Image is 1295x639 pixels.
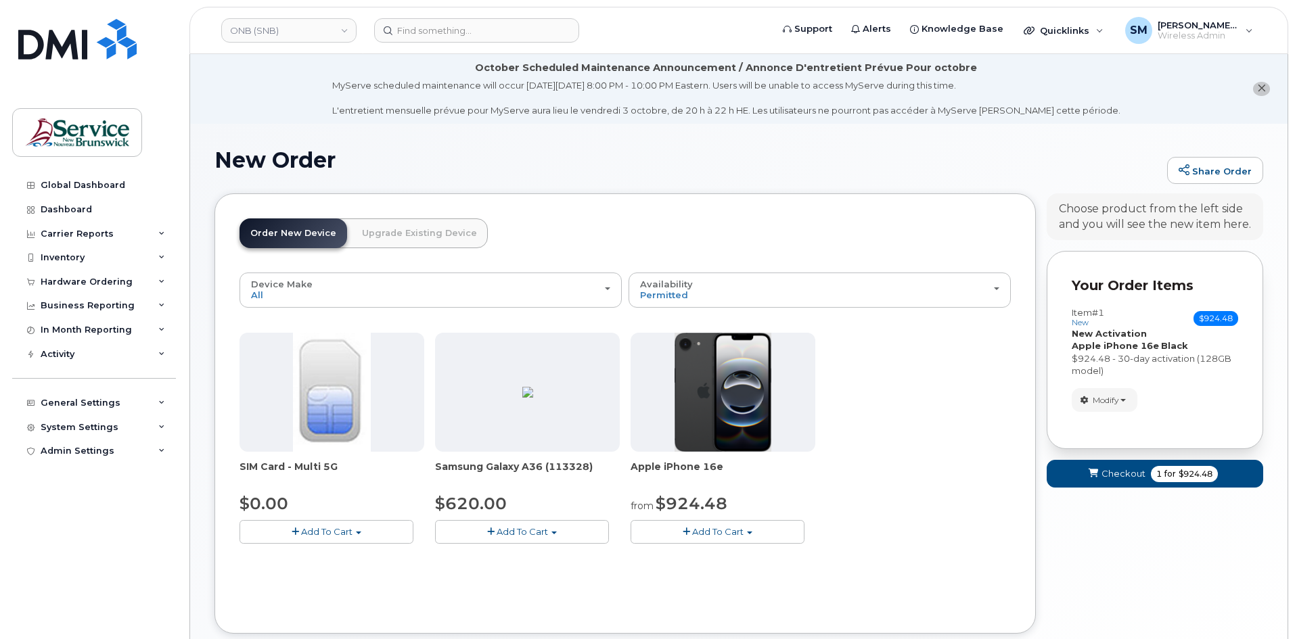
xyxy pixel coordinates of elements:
[675,333,772,452] img: iphone16e.png
[1072,388,1137,412] button: Modify
[293,333,370,452] img: 00D627D4-43E9-49B7-A367-2C99342E128C.jpg
[1101,467,1145,480] span: Checkout
[1072,308,1104,327] h3: Item
[1194,311,1238,326] span: $924.48
[1167,157,1263,184] a: Share Order
[475,61,977,75] div: October Scheduled Maintenance Announcement / Annonce D'entretient Prévue Pour octobre
[240,273,622,308] button: Device Make All
[240,520,413,544] button: Add To Cart
[1047,460,1263,488] button: Checkout 1 for $924.48
[631,500,654,512] small: from
[1092,307,1104,318] span: #1
[640,279,693,289] span: Availability
[497,526,548,537] span: Add To Cart
[640,289,688,300] span: Permitted
[1072,340,1159,351] strong: Apple iPhone 16e
[1253,82,1270,96] button: close notification
[656,494,727,513] span: $924.48
[301,526,353,537] span: Add To Cart
[1162,468,1179,480] span: for
[251,279,313,289] span: Device Make
[351,218,488,248] a: Upgrade Existing Device
[435,494,507,513] span: $620.00
[240,460,424,487] div: SIM Card - Multi 5G
[1072,318,1089,327] small: new
[1179,468,1212,480] span: $924.48
[522,387,533,398] img: ED9FC9C2-4804-4D92-8A77-98887F1967E0.png
[631,520,804,544] button: Add To Cart
[1072,328,1147,339] strong: New Activation
[1072,352,1238,377] div: $924.48 - 30-day activation (128GB model)
[631,460,815,487] div: Apple iPhone 16e
[629,273,1011,308] button: Availability Permitted
[435,520,609,544] button: Add To Cart
[332,79,1120,117] div: MyServe scheduled maintenance will occur [DATE][DATE] 8:00 PM - 10:00 PM Eastern. Users will be u...
[692,526,744,537] span: Add To Cart
[251,289,263,300] span: All
[1156,468,1162,480] span: 1
[1161,340,1188,351] strong: Black
[214,148,1160,172] h1: New Order
[435,460,620,487] div: Samsung Galaxy A36 (113328)
[1072,276,1238,295] p: Your Order Items
[1093,394,1119,406] span: Modify
[240,494,288,513] span: $0.00
[1059,202,1251,233] div: Choose product from the left side and you will see the new item here.
[240,218,347,248] a: Order New Device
